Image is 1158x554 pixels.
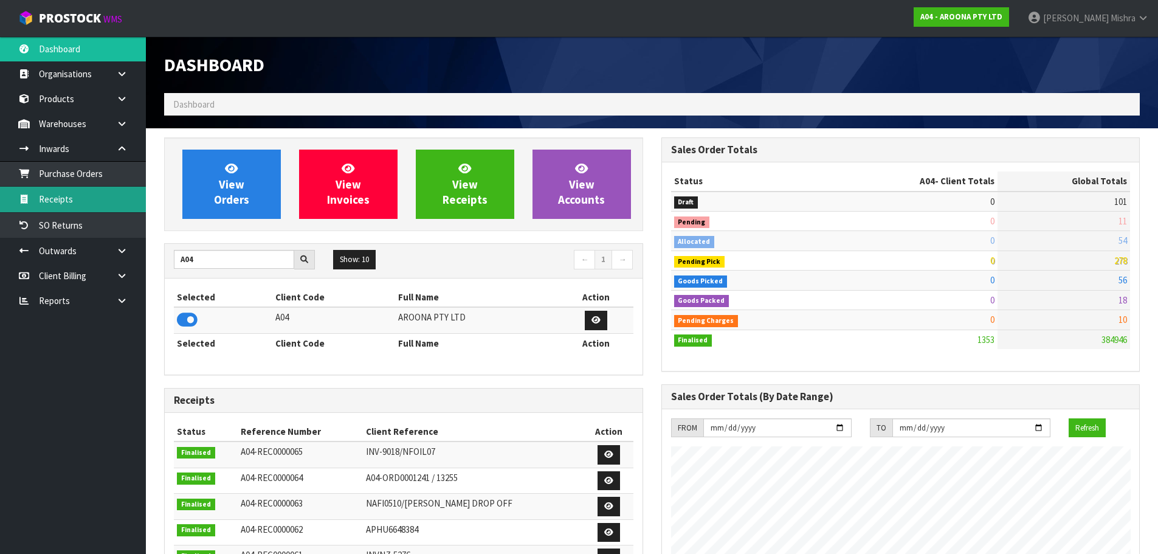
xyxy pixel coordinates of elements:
span: 0 [990,196,994,207]
span: Dashboard [173,99,215,110]
span: Pending Charges [674,315,739,327]
span: 56 [1118,274,1127,286]
nav: Page navigation [413,250,633,271]
span: ProStock [39,10,101,26]
th: Client Code [272,333,395,353]
span: 0 [990,294,994,306]
div: FROM [671,418,703,438]
span: 18 [1118,294,1127,306]
div: TO [870,418,892,438]
th: Selected [174,288,272,307]
span: Draft [674,196,698,209]
a: 1 [595,250,612,269]
th: Reference Number [238,422,363,441]
span: 0 [990,215,994,227]
th: Action [585,422,633,441]
th: Client Reference [363,422,584,441]
span: A04-REC0000062 [241,524,303,535]
span: 11 [1118,215,1127,227]
span: 101 [1114,196,1127,207]
th: Action [559,333,633,353]
span: 0 [990,235,994,246]
span: A04-REC0000064 [241,472,303,483]
span: A04 [920,175,935,187]
th: Global Totals [998,171,1130,191]
span: Goods Picked [674,275,728,288]
td: AROONA PTY LTD [395,307,559,333]
th: - Client Totals [822,171,998,191]
a: → [612,250,633,269]
th: Full Name [395,333,559,353]
span: 0 [990,255,994,266]
th: Action [559,288,633,307]
small: WMS [103,13,122,25]
span: INV-9018/NFOIL07 [366,446,435,457]
h3: Receipts [174,395,633,406]
span: Finalised [177,524,215,536]
h3: Sales Order Totals [671,144,1131,156]
span: View Orders [214,161,249,207]
a: A04 - AROONA PTY LTD [914,7,1009,27]
span: 278 [1114,255,1127,266]
span: Pending [674,216,710,229]
th: Status [174,422,238,441]
img: cube-alt.png [18,10,33,26]
a: ViewInvoices [299,150,398,219]
span: Finalised [177,447,215,459]
span: Allocated [674,236,715,248]
span: A04-REC0000065 [241,446,303,457]
span: 10 [1118,314,1127,325]
a: ViewReceipts [416,150,514,219]
span: A04-REC0000063 [241,497,303,509]
span: Mishra [1111,12,1136,24]
th: Full Name [395,288,559,307]
strong: A04 - AROONA PTY LTD [920,12,1002,22]
span: View Accounts [558,161,605,207]
span: [PERSON_NAME] [1043,12,1109,24]
button: Refresh [1069,418,1106,438]
th: Status [671,171,823,191]
span: 1353 [977,334,994,345]
span: A04-ORD0001241 / 13255 [366,472,458,483]
button: Show: 10 [333,250,376,269]
th: Client Code [272,288,395,307]
span: Finalised [177,473,215,485]
a: ViewOrders [182,150,281,219]
span: Dashboard [164,53,264,76]
span: Finalised [177,499,215,511]
span: Pending Pick [674,256,725,268]
span: 384946 [1101,334,1127,345]
span: 54 [1118,235,1127,246]
td: A04 [272,307,395,333]
a: ← [574,250,595,269]
span: NAFI0510/[PERSON_NAME] DROP OFF [366,497,512,509]
span: View Invoices [327,161,370,207]
input: Search clients [174,250,294,269]
span: Finalised [674,334,712,347]
th: Selected [174,333,272,353]
span: 0 [990,274,994,286]
span: View Receipts [443,161,488,207]
span: APHU6648384 [366,524,418,535]
h3: Sales Order Totals (By Date Range) [671,391,1131,403]
span: Goods Packed [674,295,729,307]
a: ViewAccounts [532,150,631,219]
span: 0 [990,314,994,325]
